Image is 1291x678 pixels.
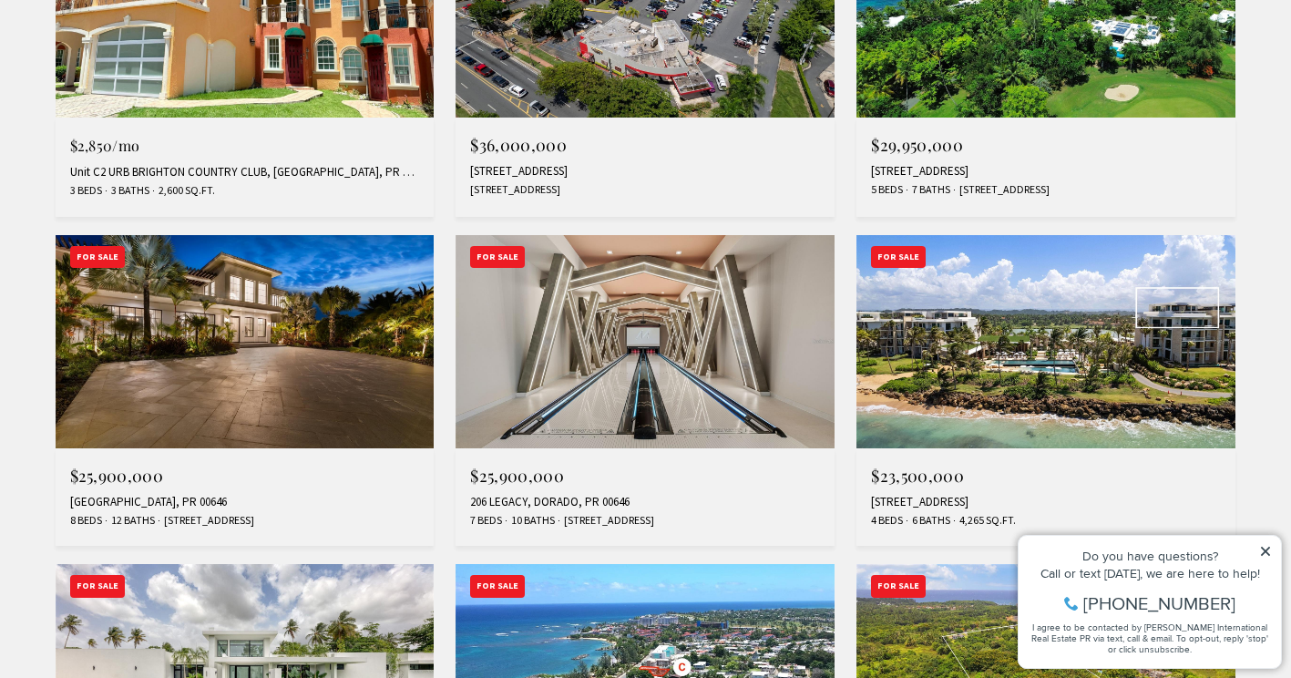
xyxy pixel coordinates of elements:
span: I agree to be contacted by [PERSON_NAME] International Real Estate PR via text, call & email. To ... [23,112,260,147]
span: 8 Beds [70,513,102,529]
div: For Sale [470,246,525,269]
div: For Sale [70,575,125,598]
span: 5 Beds [871,182,903,198]
span: 4,265 Sq.Ft. [955,513,1016,529]
span: 7 Baths [907,182,950,198]
a: For Sale For Sale $25,900,000 206 LEGACY, DORADO, PR 00646 7 Beds 10 Baths [STREET_ADDRESS] [456,235,835,547]
span: 4 Beds [871,513,903,529]
img: For Sale [56,235,435,448]
div: Do you have questions? [19,41,263,54]
span: 3 Baths [107,183,149,199]
div: For Sale [871,246,926,269]
span: $36,000,000 [470,134,567,156]
div: For Sale [470,575,525,598]
span: $2,850/mo [70,136,140,155]
div: Call or text [DATE], we are here to help! [19,58,263,71]
span: 10 Baths [507,513,555,529]
div: [STREET_ADDRESS] [871,164,1221,179]
a: For Sale For Sale $23,500,000 [STREET_ADDRESS] 4 Beds 6 Baths 4,265 Sq.Ft. [856,235,1235,547]
div: [GEOGRAPHIC_DATA], PR 00646 [70,495,420,509]
div: For Sale [70,246,125,269]
span: $23,500,000 [871,465,964,487]
div: Unit C2 URB BRIGHTON COUNTRY CLUB, [GEOGRAPHIC_DATA], PR 00646 [70,165,420,180]
div: For Sale [871,575,926,598]
div: [STREET_ADDRESS] [871,495,1221,509]
span: 6 Baths [907,513,950,529]
img: For Sale [456,235,835,448]
div: [STREET_ADDRESS] [470,164,820,179]
span: $29,950,000 [871,134,963,156]
span: [STREET_ADDRESS] [955,182,1050,198]
div: 206 LEGACY, DORADO, PR 00646 [470,495,820,509]
span: 7 Beds [470,513,502,529]
span: [STREET_ADDRESS] [159,513,254,529]
span: $25,900,000 [470,465,564,487]
span: [PHONE_NUMBER] [75,86,227,104]
span: 3 Beds [70,183,102,199]
span: $25,900,000 [70,465,164,487]
img: For Sale [856,235,1235,448]
span: 12 Baths [107,513,155,529]
span: 2,600 Sq.Ft. [154,183,215,199]
span: [STREET_ADDRESS] [470,182,560,198]
a: For Sale For Sale $25,900,000 [GEOGRAPHIC_DATA], PR 00646 8 Beds 12 Baths [STREET_ADDRESS] [56,235,435,547]
span: [STREET_ADDRESS] [559,513,654,529]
